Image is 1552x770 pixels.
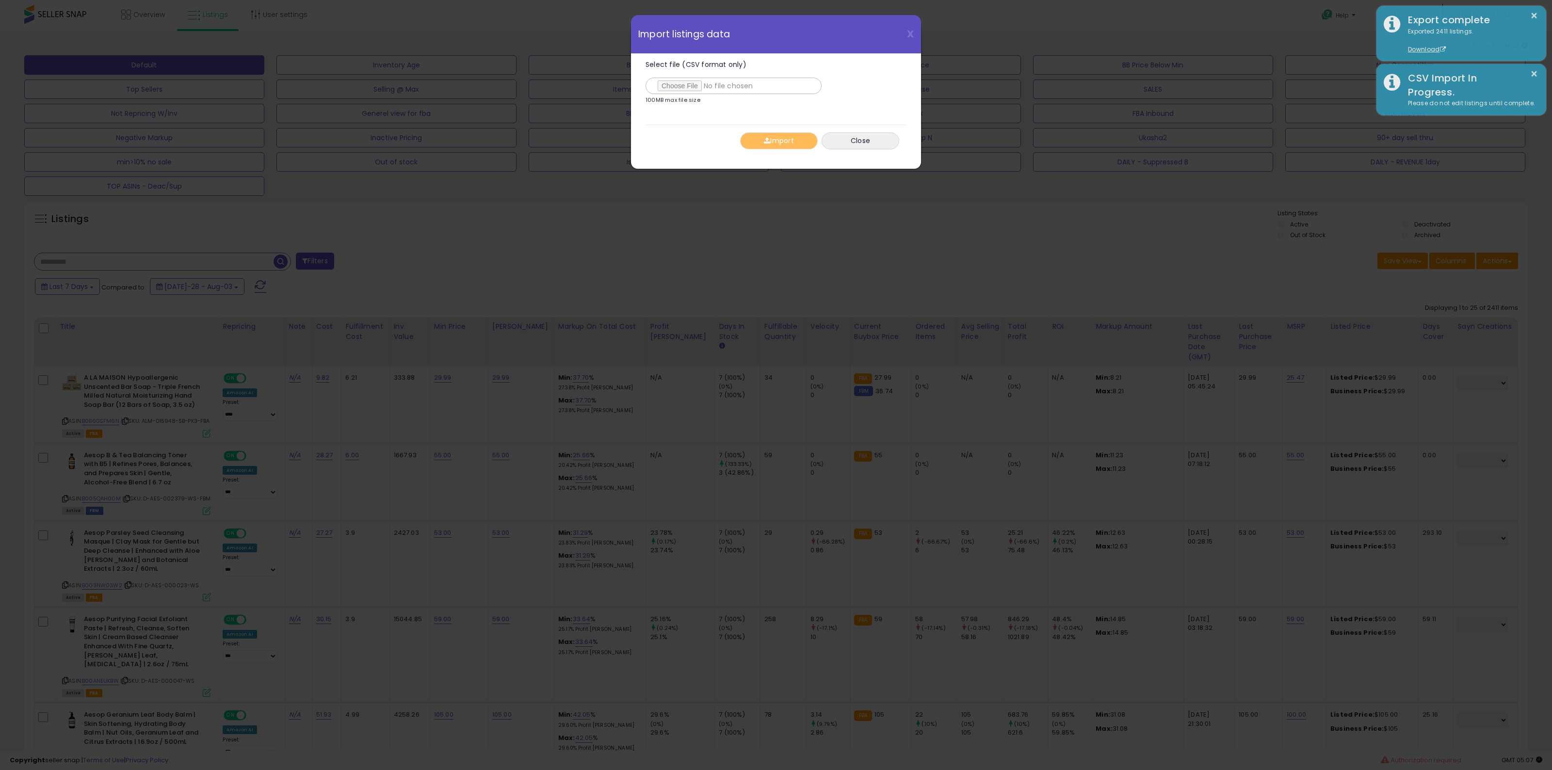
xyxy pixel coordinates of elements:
span: Import listings data [638,30,730,39]
a: Download [1408,45,1446,53]
button: Close [822,132,899,149]
span: Select file (CSV format only) [646,60,746,69]
div: Export complete [1401,13,1539,27]
button: Import [740,132,818,149]
div: Please do not edit listings until complete. [1401,99,1539,108]
span: X [907,27,914,41]
button: × [1530,10,1538,22]
div: Exported 2411 listings. [1401,27,1539,54]
p: 100MB max file size [646,97,700,103]
div: CSV Import In Progress. [1401,71,1539,99]
button: × [1530,68,1538,80]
